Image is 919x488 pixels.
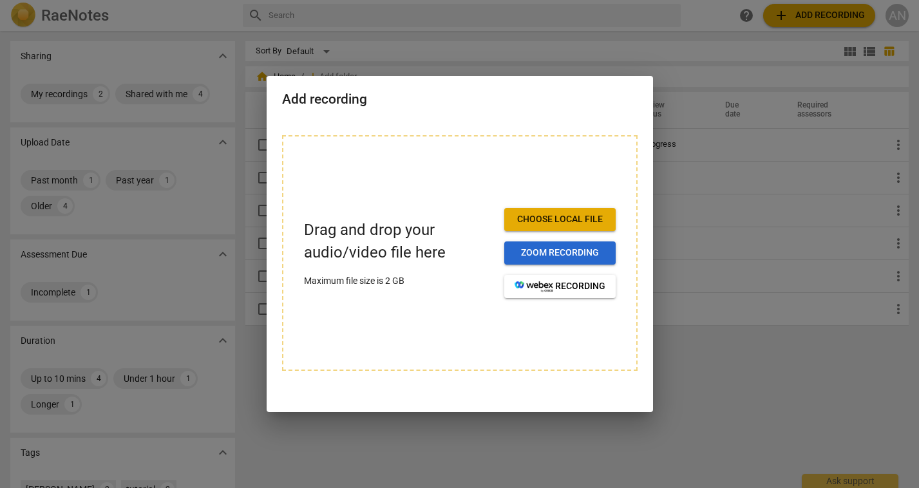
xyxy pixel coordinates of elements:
[304,274,494,288] p: Maximum file size is 2 GB
[504,208,616,231] button: Choose local file
[515,213,605,226] span: Choose local file
[504,241,616,265] button: Zoom recording
[304,219,494,264] p: Drag and drop your audio/video file here
[504,275,616,298] button: recording
[282,91,638,108] h2: Add recording
[515,247,605,259] span: Zoom recording
[515,280,605,293] span: recording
